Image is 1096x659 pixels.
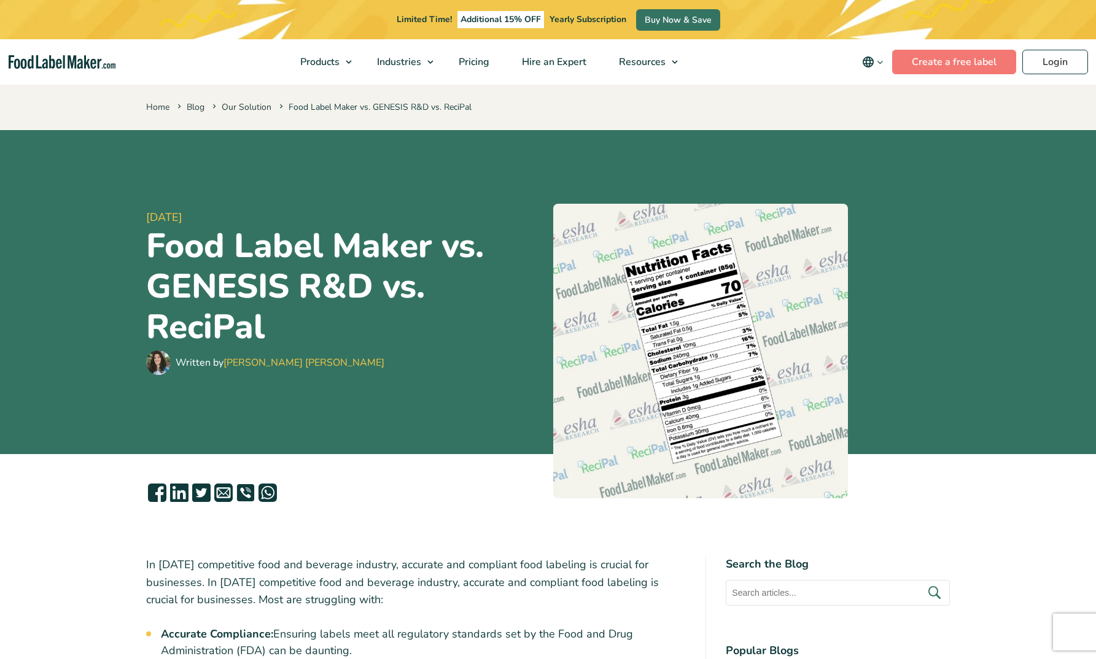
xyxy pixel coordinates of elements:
span: Industries [373,55,422,69]
li: Ensuring labels meet all regulatory standards set by the Food and Drug Administration (FDA) can b... [161,626,686,659]
span: Hire an Expert [518,55,588,69]
span: Limited Time! [397,13,452,25]
a: Our Solution [222,101,271,113]
a: Pricing [443,39,503,85]
a: Hire an Expert [506,39,600,85]
span: Additional 15% OFF [457,11,544,28]
div: Written by [176,355,384,370]
h1: Food Label Maker vs. GENESIS R&D vs. ReciPal [146,226,543,347]
a: Blog [187,101,204,113]
strong: Accurate Compliance: [161,626,273,641]
a: Products [284,39,358,85]
a: Home [146,101,169,113]
span: [DATE] [146,209,543,226]
h4: Search the Blog [726,556,950,572]
a: Industries [361,39,440,85]
a: Create a free label [892,50,1016,74]
span: Resources [615,55,667,69]
span: Products [297,55,341,69]
a: Buy Now & Save [636,9,720,31]
span: Yearly Subscription [550,13,626,25]
img: Food Nutrition label image [553,204,848,498]
img: Maria Abi Hanna - Food Label Maker [146,350,171,375]
a: Resources [603,39,684,85]
span: Food Label Maker vs. GENESIS R&D vs. ReciPal [277,101,472,113]
p: In [DATE] competitive food and beverage industry, accurate and compliant food labeling is crucial... [146,556,686,609]
a: Login [1022,50,1088,74]
h4: Popular Blogs [726,642,950,659]
span: Pricing [455,55,491,69]
a: [PERSON_NAME] [PERSON_NAME] [223,356,384,369]
input: Search articles... [726,580,950,606]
